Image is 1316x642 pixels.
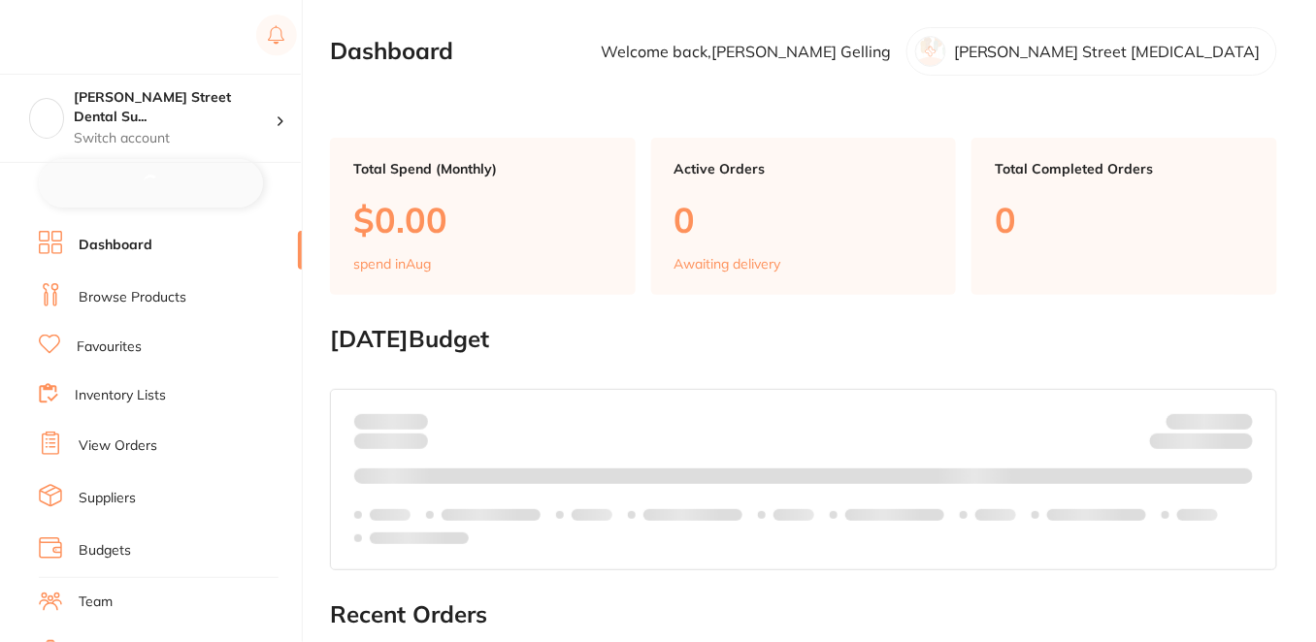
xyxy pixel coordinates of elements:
[39,15,163,59] a: Restocq Logo
[1150,430,1253,453] p: Remaining:
[643,507,742,523] p: Labels extended
[1177,507,1218,523] p: Labels
[39,25,163,48] img: Restocq Logo
[954,43,1261,60] p: [PERSON_NAME] Street [MEDICAL_DATA]
[75,386,166,405] a: Inventory Lists
[353,200,612,240] p: $0.00
[995,200,1254,240] p: 0
[79,436,157,456] a: View Orders
[353,161,612,177] p: Total Spend (Monthly)
[79,288,186,307] a: Browse Products
[330,138,636,295] a: Total Spend (Monthly)$0.00spend inAug
[674,256,781,272] p: Awaiting delivery
[330,38,453,65] h2: Dashboard
[74,88,276,126] h4: Dawson Street Dental Surgery
[79,593,113,612] a: Team
[77,337,142,357] a: Favourites
[74,129,276,148] p: Switch account
[1167,413,1253,429] p: Budget:
[995,161,1254,177] p: Total Completed Orders
[330,326,1277,353] h2: [DATE] Budget
[971,138,1277,295] a: Total Completed Orders0
[353,256,431,272] p: spend in Aug
[330,601,1277,628] h2: Recent Orders
[773,507,814,523] p: Labels
[354,430,428,453] p: month
[975,507,1016,523] p: Labels
[394,412,428,430] strong: $0.00
[845,507,944,523] p: Labels extended
[79,541,131,561] a: Budgets
[572,507,612,523] p: Labels
[1215,412,1253,430] strong: $NaN
[1219,436,1253,454] strong: $0.00
[79,489,136,508] a: Suppliers
[601,43,891,60] p: Welcome back, [PERSON_NAME] Gelling
[354,413,428,429] p: Spent:
[442,507,541,523] p: Labels extended
[30,99,63,132] img: Dawson Street Dental Surgery
[79,236,152,255] a: Dashboard
[674,161,934,177] p: Active Orders
[370,530,469,546] p: Labels extended
[1047,507,1146,523] p: Labels extended
[651,138,957,295] a: Active Orders0Awaiting delivery
[674,200,934,240] p: 0
[370,507,411,523] p: Labels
